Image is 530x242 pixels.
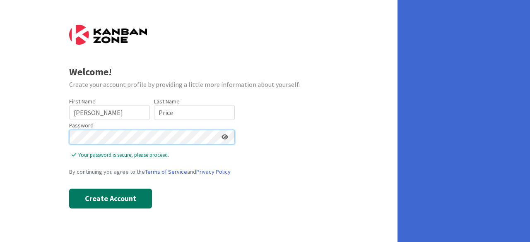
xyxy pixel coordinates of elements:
[69,79,329,89] div: Create your account profile by providing a little more information about yourself.
[72,151,235,159] span: Your password is secure, please proceed.
[69,25,147,45] img: Kanban Zone
[196,168,231,175] a: Privacy Policy
[154,98,180,105] label: Last Name
[69,189,152,208] button: Create Account
[69,168,329,176] div: By continuing you agree to the and
[69,65,329,79] div: Welcome!
[69,121,94,130] label: Password
[69,98,96,105] label: First Name
[145,168,187,175] a: Terms of Service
